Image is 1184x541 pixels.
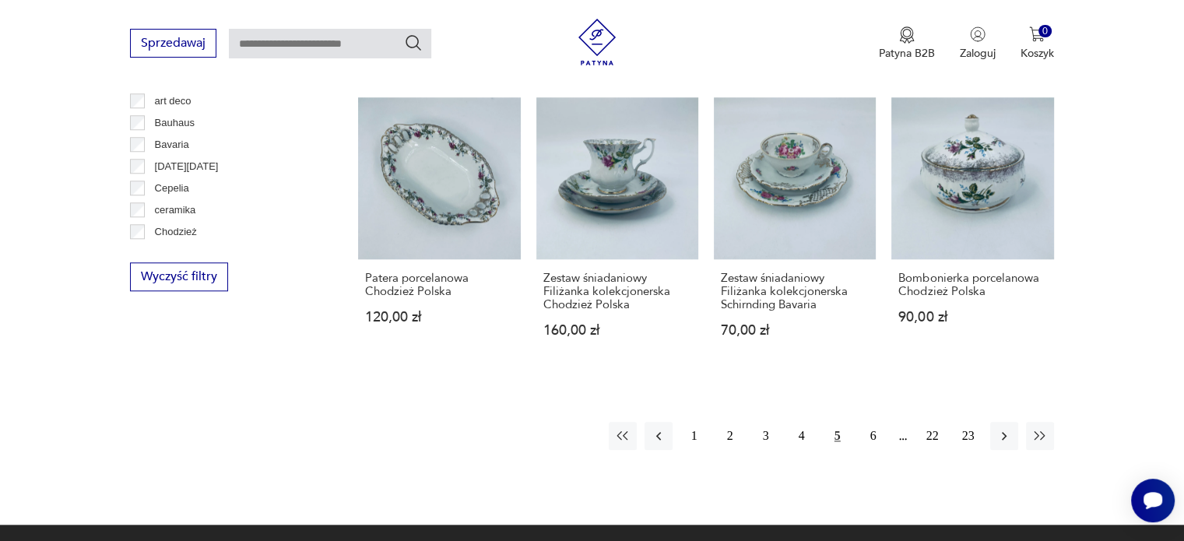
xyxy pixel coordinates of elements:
iframe: Smartsupp widget button [1131,479,1175,522]
p: 90,00 zł [898,311,1046,324]
a: Bombonierka porcelanowa Chodzież PolskaBombonierka porcelanowa Chodzież Polska90,00 zł [891,97,1053,367]
button: Wyczyść filtry [130,262,228,291]
h3: Bombonierka porcelanowa Chodzież Polska [898,272,1046,298]
button: 6 [859,422,887,450]
p: Bavaria [155,136,189,153]
p: Cepelia [155,180,189,197]
p: 70,00 zł [721,324,869,337]
p: 120,00 zł [365,311,513,324]
img: Ikona medalu [899,26,915,44]
button: Szukaj [404,33,423,52]
p: Bauhaus [155,114,195,132]
a: Zestaw śniadaniowy Filiżanka kolekcjonerska Chodzież PolskaZestaw śniadaniowy Filiżanka kolekcjon... [536,97,698,367]
div: 0 [1038,25,1052,38]
a: Patera porcelanowa Chodzież PolskaPatera porcelanowa Chodzież Polska120,00 zł [358,97,520,367]
button: 3 [752,422,780,450]
h3: Patera porcelanowa Chodzież Polska [365,272,513,298]
img: Ikonka użytkownika [970,26,985,42]
img: Ikona koszyka [1029,26,1045,42]
p: Koszyk [1021,46,1054,61]
a: Ikona medaluPatyna B2B [879,26,935,61]
a: Sprzedawaj [130,39,216,50]
p: ceramika [155,202,196,219]
h3: Zestaw śniadaniowy Filiżanka kolekcjonerska Chodzież Polska [543,272,691,311]
p: Patyna B2B [879,46,935,61]
button: 0Koszyk [1021,26,1054,61]
p: [DATE][DATE] [155,158,219,175]
button: 5 [824,422,852,450]
button: 1 [680,422,708,450]
button: Zaloguj [960,26,996,61]
h3: Zestaw śniadaniowy Filiżanka kolekcjonerska Schirnding Bavaria [721,272,869,311]
p: art deco [155,93,191,110]
img: Patyna - sklep z meblami i dekoracjami vintage [574,19,620,65]
button: 23 [954,422,982,450]
button: Sprzedawaj [130,29,216,58]
button: Patyna B2B [879,26,935,61]
p: Chodzież [155,223,197,241]
button: 4 [788,422,816,450]
p: Zaloguj [960,46,996,61]
button: 22 [919,422,947,450]
a: Zestaw śniadaniowy Filiżanka kolekcjonerska Schirnding BavariaZestaw śniadaniowy Filiżanka kolekc... [714,97,876,367]
button: 2 [716,422,744,450]
p: Ćmielów [155,245,194,262]
p: 160,00 zł [543,324,691,337]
